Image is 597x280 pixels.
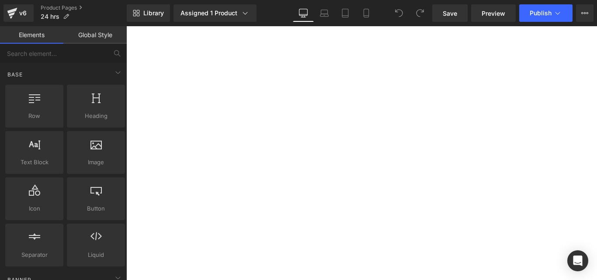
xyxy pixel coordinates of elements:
[8,250,61,259] span: Separator
[411,4,429,22] button: Redo
[41,4,127,11] a: Product Pages
[530,10,552,17] span: Publish
[8,158,61,167] span: Text Block
[143,9,164,17] span: Library
[335,4,356,22] a: Tablet
[69,158,122,167] span: Image
[69,250,122,259] span: Liquid
[567,250,588,271] div: Open Intercom Messenger
[443,9,457,18] span: Save
[519,4,573,22] button: Publish
[3,4,34,22] a: v6
[576,4,594,22] button: More
[293,4,314,22] a: Desktop
[7,70,24,79] span: Base
[390,4,408,22] button: Undo
[471,4,516,22] a: Preview
[180,9,250,17] div: Assigned 1 Product
[482,9,505,18] span: Preview
[69,204,122,213] span: Button
[314,4,335,22] a: Laptop
[69,111,122,121] span: Heading
[127,4,170,22] a: New Library
[17,7,28,19] div: v6
[8,204,61,213] span: Icon
[8,111,61,121] span: Row
[356,4,377,22] a: Mobile
[41,13,59,20] span: 24 hrs
[63,26,127,44] a: Global Style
